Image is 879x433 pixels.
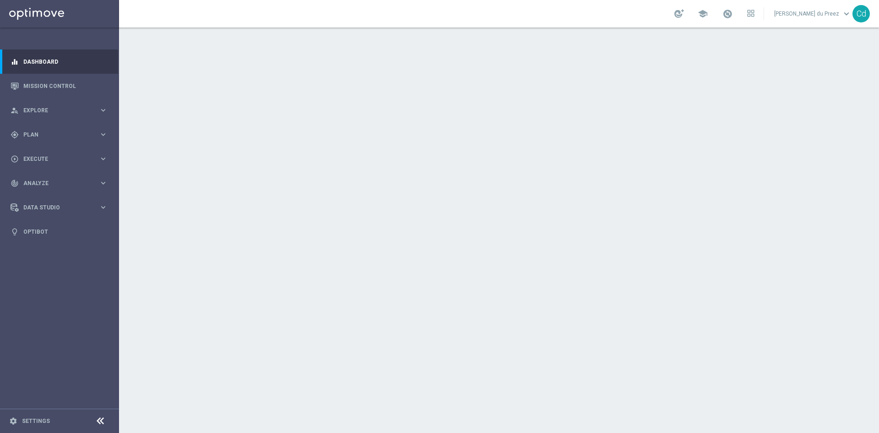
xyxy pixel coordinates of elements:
[11,58,19,66] i: equalizer
[11,228,19,236] i: lightbulb
[10,131,108,138] button: gps_fixed Plan keyboard_arrow_right
[99,179,108,187] i: keyboard_arrow_right
[773,7,852,21] a: [PERSON_NAME] du Preezkeyboard_arrow_down
[23,108,99,113] span: Explore
[99,130,108,139] i: keyboard_arrow_right
[9,417,17,425] i: settings
[11,131,19,139] i: gps_fixed
[10,82,108,90] button: Mission Control
[23,156,99,162] span: Execute
[10,228,108,236] button: lightbulb Optibot
[11,106,99,115] div: Explore
[10,155,108,163] button: play_circle_outline Execute keyboard_arrow_right
[23,132,99,137] span: Plan
[10,58,108,66] button: equalizer Dashboard
[11,106,19,115] i: person_search
[11,203,99,212] div: Data Studio
[11,49,108,74] div: Dashboard
[11,179,19,187] i: track_changes
[11,155,99,163] div: Execute
[23,74,108,98] a: Mission Control
[11,219,108,244] div: Optibot
[99,106,108,115] i: keyboard_arrow_right
[99,154,108,163] i: keyboard_arrow_right
[99,203,108,212] i: keyboard_arrow_right
[852,5,870,22] div: Cd
[841,9,852,19] span: keyboard_arrow_down
[22,418,50,424] a: Settings
[11,179,99,187] div: Analyze
[10,204,108,211] button: Data Studio keyboard_arrow_right
[10,180,108,187] button: track_changes Analyze keyboard_arrow_right
[23,205,99,210] span: Data Studio
[23,49,108,74] a: Dashboard
[10,107,108,114] button: person_search Explore keyboard_arrow_right
[23,219,108,244] a: Optibot
[23,181,99,186] span: Analyze
[698,9,708,19] span: school
[11,131,99,139] div: Plan
[11,74,108,98] div: Mission Control
[11,155,19,163] i: play_circle_outline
